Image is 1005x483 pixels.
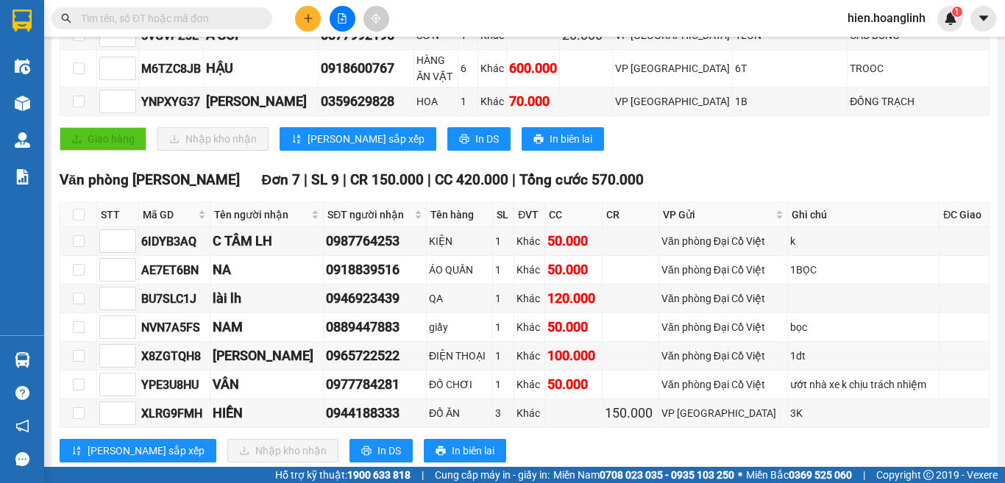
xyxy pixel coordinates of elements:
[735,93,845,110] div: 1B
[210,342,324,371] td: HUY HOÀNG
[519,171,644,188] span: Tổng cước 570.000
[139,285,210,313] td: BU7SLC1J
[746,467,852,483] span: Miền Bắc
[480,93,504,110] div: Khác
[522,127,604,151] button: printerIn biên lai
[206,58,316,79] div: HẬU
[139,227,210,256] td: 6IDYB3AQ
[324,371,427,399] td: 0977784281
[459,134,469,146] span: printer
[324,256,427,285] td: 0918839516
[659,256,788,285] td: Văn phòng Đại Cồ Việt
[429,405,490,421] div: ĐỒ ĂN
[139,399,210,428] td: XLRG9FMH
[210,313,324,342] td: NAM
[509,58,557,79] div: 600.000
[661,290,785,307] div: Văn phòng Đại Cồ Việt
[790,262,937,278] div: 1BỌC
[330,6,355,32] button: file-add
[735,60,845,76] div: 6T
[661,319,785,335] div: Văn phòng Đại Cồ Việt
[613,50,733,87] td: VP Mỹ Đình
[863,467,865,483] span: |
[553,467,734,483] span: Miền Nam
[206,91,316,112] div: [PERSON_NAME]
[427,171,431,188] span: |
[319,87,414,116] td: 0359629828
[516,262,542,278] div: Khác
[661,348,785,364] div: Văn phòng Đại Cồ Việt
[15,386,29,400] span: question-circle
[663,207,773,223] span: VP Gửi
[326,403,424,423] div: 0944188333
[326,260,424,280] div: 0918839516
[435,467,550,483] span: Cung cấp máy in - giấy in:
[324,227,427,256] td: 0987764253
[326,317,424,337] div: 0889447883
[141,318,207,337] div: NVN7A5FS
[262,171,301,188] span: Đơn 7
[213,403,322,423] div: HIỀN
[15,352,30,368] img: warehouse-icon
[371,13,381,24] span: aim
[790,233,937,249] div: k
[600,469,734,481] strong: 0708 023 035 - 0935 103 250
[613,87,733,116] td: VP Mỹ Đình
[495,348,511,364] div: 1
[429,290,490,307] div: QA
[141,290,207,308] div: BU7SLC1J
[139,342,210,371] td: X8ZGTQH8
[427,203,493,227] th: Tên hàng
[227,439,338,462] button: downloadNhập kho nhận
[429,233,490,249] div: KIỆN
[139,371,210,399] td: YPE3U8HU
[516,348,542,364] div: Khác
[303,13,313,24] span: plus
[547,374,599,395] div: 50.000
[157,127,269,151] button: downloadNhập kho nhận
[977,12,990,25] span: caret-down
[547,288,599,309] div: 120.000
[954,7,959,17] span: 1
[210,371,324,399] td: VÂN
[848,87,990,116] td: ĐỒNG TRẠCH
[789,469,852,481] strong: 0369 525 060
[139,256,210,285] td: AE7ET6BN
[452,443,494,459] span: In biên lai
[848,50,990,87] td: TROOC
[533,134,544,146] span: printer
[970,6,996,32] button: caret-down
[547,260,599,280] div: 50.000
[495,376,511,393] div: 1
[615,60,730,76] div: VP [GEOGRAPHIC_DATA]
[13,10,32,32] img: logo-vxr
[15,59,30,74] img: warehouse-icon
[139,313,210,342] td: NVN7A5FS
[139,87,204,116] td: YNPXYG37
[545,203,602,227] th: CC
[790,376,937,393] div: ướt nhà xe k chịu trách nhiệm
[71,446,82,457] span: sort-ascending
[204,50,319,87] td: HẬU
[605,403,656,423] div: 150.000
[790,319,937,335] div: bọc
[495,319,511,335] div: 1
[516,376,542,393] div: Khác
[661,376,785,393] div: Văn phòng Đại Cồ Việt
[204,87,319,116] td: HÀ LAN
[210,285,324,313] td: lài lh
[343,171,347,188] span: |
[347,469,411,481] strong: 1900 633 818
[661,405,785,421] div: VP [GEOGRAPHIC_DATA]
[275,467,411,483] span: Hỗ trợ kỹ thuật:
[139,50,204,87] td: M6TZC8JB
[516,290,542,307] div: Khác
[509,91,557,112] div: 70.000
[210,399,324,428] td: HIỀN
[944,12,957,25] img: icon-new-feature
[280,127,436,151] button: sort-ascending[PERSON_NAME] sắp xếp
[60,171,240,188] span: Văn phòng [PERSON_NAME]
[213,288,322,309] div: lài lh
[547,317,599,337] div: 50.000
[952,7,962,17] sup: 1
